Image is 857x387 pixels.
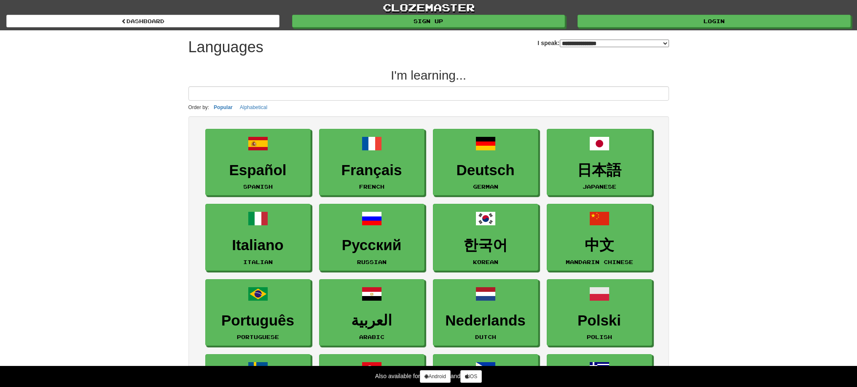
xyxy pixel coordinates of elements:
small: Japanese [583,184,616,189]
a: DeutschGerman [433,129,538,196]
h3: Português [210,312,306,329]
small: Spanish [243,184,273,189]
a: РусскийRussian [319,204,424,271]
a: dashboard [6,15,279,27]
small: Order by: [188,104,210,110]
h3: 中文 [551,237,647,254]
h3: Italiano [210,237,306,254]
a: NederlandsDutch [433,279,538,346]
a: iOS [460,370,482,383]
h3: Русский [324,237,420,254]
a: 日本語Japanese [547,129,652,196]
a: PolskiPolish [547,279,652,346]
small: Korean [473,259,498,265]
a: FrançaisFrench [319,129,424,196]
button: Popular [211,103,235,112]
a: العربيةArabic [319,279,424,346]
h2: I'm learning... [188,68,669,82]
a: 한국어Korean [433,204,538,271]
small: Polish [587,334,612,340]
small: Dutch [475,334,496,340]
small: French [359,184,384,189]
h3: Español [210,162,306,179]
h3: Nederlands [438,312,534,329]
a: EspañolSpanish [205,129,311,196]
h1: Languages [188,39,263,56]
a: 中文Mandarin Chinese [547,204,652,271]
a: Login [578,15,851,27]
small: Mandarin Chinese [566,259,633,265]
h3: Français [324,162,420,179]
label: I speak: [537,39,669,47]
a: Android [420,370,450,383]
a: Sign up [292,15,565,27]
small: Portuguese [237,334,279,340]
button: Alphabetical [237,103,270,112]
h3: Deutsch [438,162,534,179]
small: Russian [357,259,387,265]
small: Arabic [359,334,384,340]
h3: العربية [324,312,420,329]
h3: Polski [551,312,647,329]
small: Italian [243,259,273,265]
h3: 日本語 [551,162,647,179]
select: I speak: [560,40,669,47]
h3: 한국어 [438,237,534,254]
a: ItalianoItalian [205,204,311,271]
a: PortuguêsPortuguese [205,279,311,346]
small: German [473,184,498,189]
